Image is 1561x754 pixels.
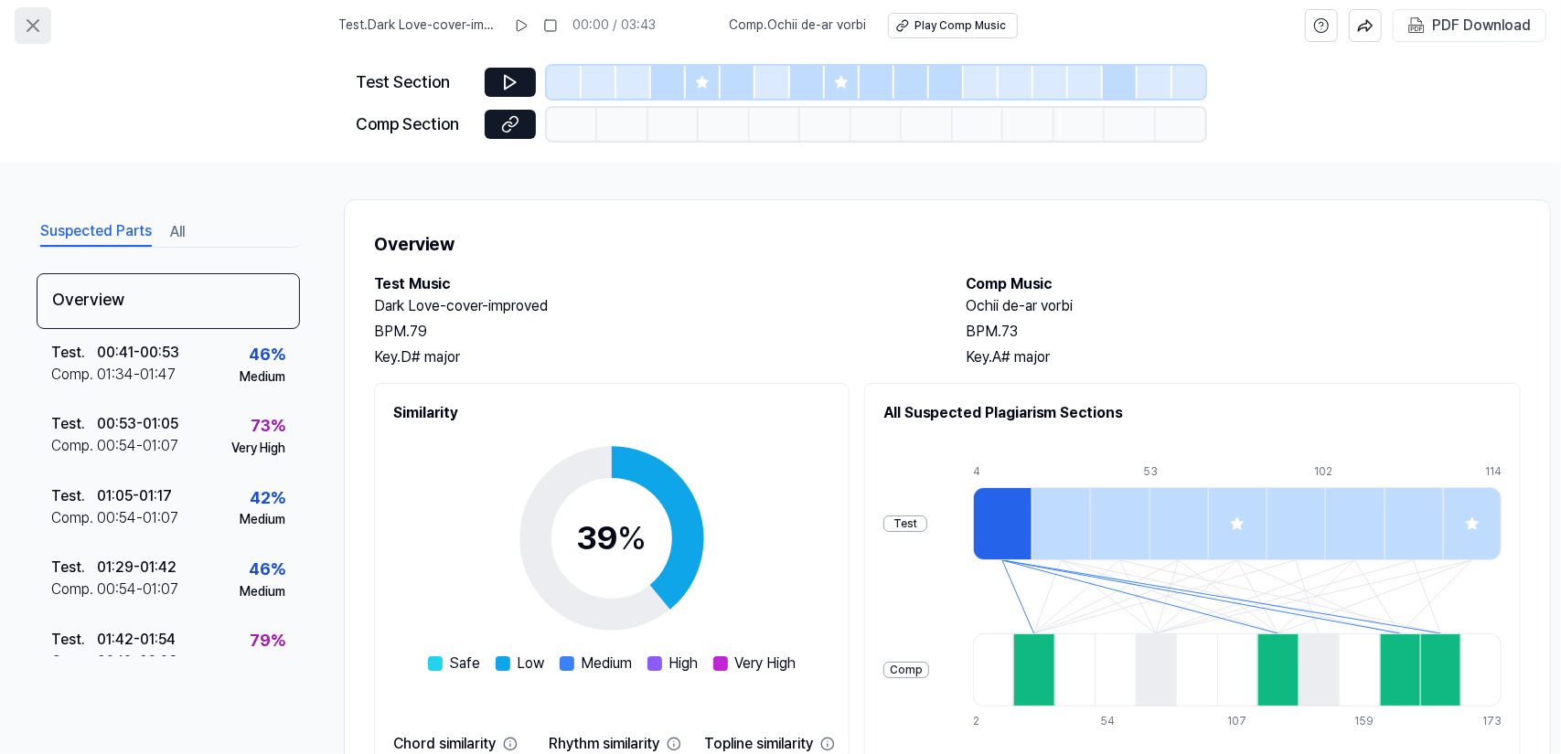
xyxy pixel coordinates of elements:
[231,440,285,458] div: Very High
[572,16,656,35] div: 00:00 / 03:43
[51,651,97,673] div: Comp .
[1482,714,1502,729] div: 173
[51,485,97,507] div: Test .
[1228,714,1268,729] div: 107
[97,413,178,435] div: 00:53 - 01:05
[231,654,285,673] div: Very High
[1357,17,1374,34] img: share
[1485,464,1502,480] div: 114
[1405,10,1534,41] button: PDF Download
[374,346,929,368] div: Key. D# major
[357,112,474,138] div: Comp Section
[966,321,1521,343] div: BPM. 73
[1100,714,1140,729] div: 54
[97,507,178,529] div: 00:54 - 01:07
[966,273,1521,295] h2: Comp Music
[97,629,176,651] div: 01:42 - 01:54
[518,653,545,674] span: Low
[97,651,177,673] div: 02:13 - 02:26
[249,342,285,368] div: 46 %
[914,18,1006,34] div: Play Comp Music
[374,229,1521,259] h1: Overview
[450,653,481,674] span: Safe
[618,518,647,558] span: %
[338,16,499,35] span: Test . Dark Love-cover-improved
[240,583,285,601] div: Medium
[250,628,285,654] div: 79 %
[37,273,300,329] div: Overview
[735,653,797,674] span: Very High
[51,364,97,386] div: Comp .
[51,413,97,435] div: Test .
[374,295,929,317] h2: Dark Love-cover-improved
[577,514,647,563] div: 39
[240,511,285,529] div: Medium
[97,557,176,579] div: 01:29 - 01:42
[888,13,1018,38] button: Play Comp Music
[1144,464,1203,480] div: 53
[883,662,929,679] div: Comp
[973,714,1013,729] div: 2
[966,346,1521,368] div: Key. A# major
[582,653,633,674] span: Medium
[51,557,97,579] div: Test .
[51,629,97,651] div: Test .
[393,402,830,424] h2: Similarity
[883,402,1502,424] h2: All Suspected Plagiarism Sections
[966,295,1521,317] h2: Ochii de-ar vorbi
[51,579,97,600] div: Comp .
[251,413,285,440] div: 73 %
[97,342,179,364] div: 00:41 - 00:53
[249,557,285,583] div: 46 %
[51,342,97,364] div: Test .
[357,69,474,96] div: Test Section
[97,435,178,457] div: 00:54 - 01:07
[97,485,172,507] div: 01:05 - 01:17
[729,16,866,35] span: Comp . Ochii de-ar vorbi
[240,368,285,387] div: Medium
[250,485,285,512] div: 42 %
[1408,17,1425,34] img: PDF Download
[51,435,97,457] div: Comp .
[1432,14,1531,37] div: PDF Download
[51,507,97,529] div: Comp .
[97,579,178,600] div: 00:54 - 01:07
[1355,714,1395,729] div: 159
[669,653,699,674] span: High
[170,218,185,247] button: All
[973,464,1032,480] div: 4
[40,218,152,247] button: Suspected Parts
[1313,16,1330,35] svg: help
[1314,464,1373,480] div: 102
[1305,9,1338,42] button: help
[374,321,929,343] div: BPM. 79
[374,273,929,295] h2: Test Music
[97,364,176,386] div: 01:34 - 01:47
[883,515,927,533] div: Test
